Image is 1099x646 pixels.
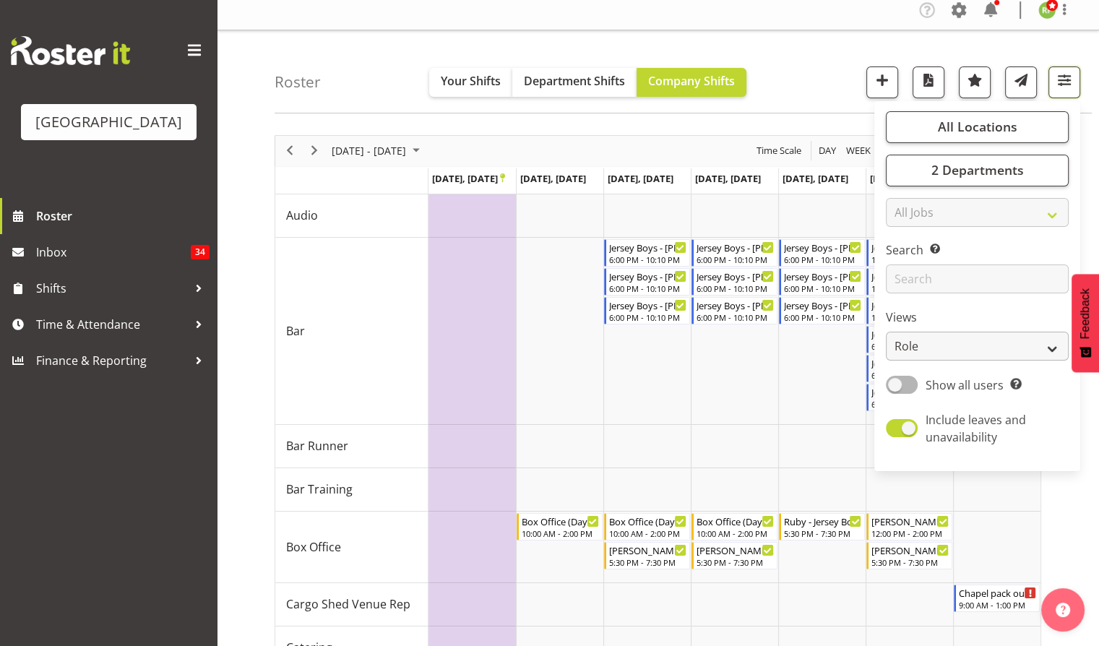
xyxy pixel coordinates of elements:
[1048,66,1080,98] button: Filter Shifts
[779,297,865,324] div: Bar"s event - Jersey Boys - Robin Hendriks Begin From Friday, September 26, 2025 at 6:00:00 PM GM...
[522,527,599,539] div: 10:00 AM - 2:00 PM
[637,68,746,97] button: Company Shifts
[275,583,428,626] td: Cargo Shed Venue Rep resource
[429,68,512,97] button: Your Shifts
[784,514,861,528] div: Ruby - Jersey Boys - Box Office - [PERSON_NAME]
[275,194,428,238] td: Audio resource
[277,136,302,166] div: previous period
[754,142,804,160] button: Time Scale
[697,543,774,557] div: [PERSON_NAME] - Jersey Boys - Box Office - [PERSON_NAME] Awhina [PERSON_NAME]
[784,240,861,254] div: Jersey Boys - [PERSON_NAME]
[608,172,673,185] span: [DATE], [DATE]
[784,527,861,539] div: 5:30 PM - 7:30 PM
[697,298,774,312] div: Jersey Boys - [PERSON_NAME]
[609,556,686,568] div: 5:30 PM - 7:30 PM
[871,311,949,323] div: 12:30 PM - 4:30 PM
[845,142,872,160] span: Week
[275,74,321,90] h4: Roster
[816,142,839,160] button: Timeline Day
[784,269,861,283] div: Jersey Boys - [PERSON_NAME]
[604,513,690,541] div: Box Office"s event - Box Office (Daytime Shifts) - Wendy Auld Begin From Wednesday, September 24,...
[926,412,1026,445] span: Include leaves and unavailability
[871,269,949,283] div: Jersey Boys - [PERSON_NAME]
[779,239,865,267] div: Bar"s event - Jersey Boys - Chris Darlington Begin From Friday, September 26, 2025 at 6:00:00 PM ...
[691,268,777,296] div: Bar"s event - Jersey Boys - Dominique Vogler Begin From Thursday, September 25, 2025 at 6:00:00 P...
[1005,66,1037,98] button: Send a list of all shifts for the selected filtered period to all rostered employees.
[275,512,428,583] td: Box Office resource
[886,264,1069,293] input: Search
[783,172,848,185] span: [DATE], [DATE]
[959,585,1036,600] div: Chapel pack out - Unfilled
[871,298,949,312] div: Jersey Boys - [PERSON_NAME]
[691,297,777,324] div: Bar"s event - Jersey Boys - Kelly Shepherd Begin From Thursday, September 25, 2025 at 6:00:00 PM ...
[886,111,1069,143] button: All Locations
[691,239,777,267] div: Bar"s event - Jersey Boys - Aiddie Carnihan Begin From Thursday, September 25, 2025 at 6:00:00 PM...
[954,585,1040,612] div: Cargo Shed Venue Rep"s event - Chapel pack out - Unfilled Begin From Sunday, September 28, 2025 a...
[604,239,690,267] div: Bar"s event - Jersey Boys - Chris Darlington Begin From Wednesday, September 24, 2025 at 6:00:00 ...
[866,66,898,98] button: Add a new shift
[779,268,865,296] div: Bar"s event - Jersey Boys - Valerie Donaldson Begin From Friday, September 26, 2025 at 6:00:00 PM...
[779,513,865,541] div: Box Office"s event - Ruby - Jersey Boys - Box Office - Ruby Grace Begin From Friday, September 26...
[959,599,1036,611] div: 9:00 AM - 1:00 PM
[886,155,1069,186] button: 2 Departments
[604,542,690,569] div: Box Office"s event - Valerie - Jersey Boys - Box Office - Valerie Donaldson Begin From Wednesday,...
[330,142,408,160] span: [DATE] - [DATE]
[871,369,949,381] div: 6:00 PM - 10:10 PM
[609,283,686,294] div: 6:00 PM - 10:10 PM
[280,142,300,160] button: Previous
[36,350,188,371] span: Finance & Reporting
[871,240,949,254] div: Jersey Boys - [PERSON_NAME]
[886,241,1069,259] label: Search
[866,239,952,267] div: Bar"s event - Jersey Boys - Aiddie Carnihan Begin From Saturday, September 27, 2025 at 12:30:00 P...
[36,277,188,299] span: Shifts
[697,311,774,323] div: 6:00 PM - 10:10 PM
[866,297,952,324] div: Bar"s event - Jersey Boys - Kelly Shepherd Begin From Saturday, September 27, 2025 at 12:30:00 PM...
[286,207,318,224] span: Audio
[305,142,324,160] button: Next
[784,311,861,323] div: 6:00 PM - 10:10 PM
[931,161,1023,178] span: 2 Departments
[327,136,428,166] div: September 22 - 28, 2025
[609,254,686,265] div: 6:00 PM - 10:10 PM
[697,240,774,254] div: Jersey Boys - [PERSON_NAME]
[870,172,936,185] span: [DATE], [DATE]
[784,254,861,265] div: 6:00 PM - 10:10 PM
[512,68,637,97] button: Department Shifts
[871,514,949,528] div: [PERSON_NAME] - Jersey Boys - Box Office - [PERSON_NAME]
[609,543,686,557] div: [PERSON_NAME] - Jersey Boys - Box Office - [PERSON_NAME]
[286,538,341,556] span: Box Office
[937,118,1017,135] span: All Locations
[871,556,949,568] div: 5:30 PM - 7:30 PM
[275,238,428,425] td: Bar resource
[286,481,353,498] span: Bar Training
[691,542,777,569] div: Box Office"s event - Bobby-Lea - Jersey Boys - Box Office - Bobby-Lea Awhina Cassidy Begin From T...
[329,142,426,160] button: September 2025
[844,142,874,160] button: Timeline Week
[871,356,949,370] div: Jersey Boys - [PERSON_NAME]
[520,172,586,185] span: [DATE], [DATE]
[926,377,1004,393] span: Show all users
[697,514,774,528] div: Box Office (Daytime Shifts) - [PERSON_NAME]
[441,73,501,89] span: Your Shifts
[871,340,949,352] div: 6:00 PM - 10:10 PM
[886,309,1069,326] label: Views
[866,326,952,353] div: Bar"s event - Jersey Boys - Chris Darlington Begin From Saturday, September 27, 2025 at 6:00:00 P...
[275,425,428,468] td: Bar Runner resource
[866,268,952,296] div: Bar"s event - Jersey Boys - Dominique Vogler Begin From Saturday, September 27, 2025 at 12:30:00 ...
[1056,603,1070,617] img: help-xxl-2.png
[871,327,949,341] div: Jersey Boys - [PERSON_NAME]
[695,172,761,185] span: [DATE], [DATE]
[871,254,949,265] div: 12:30 PM - 4:30 PM
[1072,274,1099,372] button: Feedback - Show survey
[286,437,348,455] span: Bar Runner
[959,66,991,98] button: Highlight an important date within the roster.
[609,527,686,539] div: 10:00 AM - 2:00 PM
[522,514,599,528] div: Box Office (Daytime Shifts) - [PERSON_NAME]
[913,66,944,98] button: Download a PDF of the roster according to the set date range.
[1038,1,1056,19] img: richard-freeman9074.jpg
[866,513,952,541] div: Box Office"s event - Valerie - Jersey Boys - Box Office - Valerie Donaldson Begin From Saturday, ...
[866,355,952,382] div: Bar"s event - Jersey Boys - Aiddie Carnihan Begin From Saturday, September 27, 2025 at 6:00:00 PM...
[871,543,949,557] div: [PERSON_NAME] - Jersey Boys - Box Office - [PERSON_NAME]
[36,241,191,263] span: Inbox
[697,283,774,294] div: 6:00 PM - 10:10 PM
